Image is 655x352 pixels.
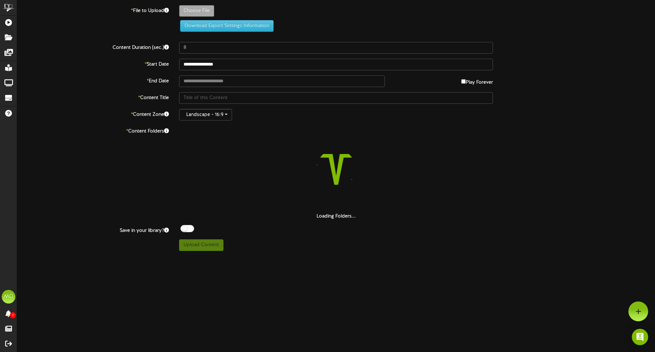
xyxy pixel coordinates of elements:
div: Open Intercom Messenger [632,329,648,345]
label: Save in your library? [12,225,174,234]
span: 0 [10,312,16,319]
label: File to Upload [12,5,174,14]
button: Upload Content [179,239,223,251]
label: Play Forever [461,75,493,86]
a: Download Export Settings Information [177,23,274,28]
label: Content Title [12,92,174,101]
button: Download Export Settings Information [180,20,274,32]
img: loading-spinner-5.png [292,126,380,213]
input: Play Forever [461,79,466,84]
input: Title of this Content [179,92,493,104]
button: Landscape - 16:9 [179,109,232,121]
strong: Loading Folders... [317,214,356,219]
div: MD [2,290,15,304]
label: Content Folders [12,126,174,135]
label: End Date [12,75,174,85]
label: Content Duration (sec.) [12,42,174,51]
label: Content Zone [12,109,174,118]
label: Start Date [12,59,174,68]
